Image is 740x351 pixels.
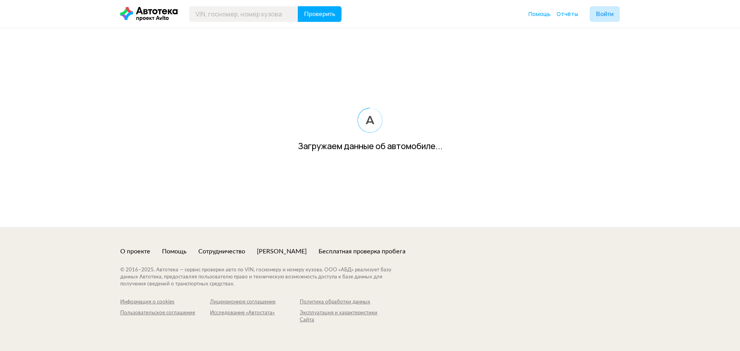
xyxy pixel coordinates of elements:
span: Проверить [304,11,335,17]
a: Помощь [528,10,551,18]
div: Исследование «Автостата» [210,310,300,317]
a: [PERSON_NAME] [257,247,307,256]
div: Загружаем данные об автомобиле... [298,141,443,152]
a: Бесплатная проверка пробега [318,247,406,256]
a: Исследование «Автостата» [210,310,300,324]
a: Отчёты [557,10,578,18]
a: Лицензионное соглашение [210,299,300,306]
a: Сотрудничество [198,247,245,256]
a: О проекте [120,247,150,256]
a: Помощь [162,247,187,256]
input: VIN, госномер, номер кузова [189,6,298,22]
span: Войти [596,11,614,17]
div: Пользовательское соглашение [120,310,210,317]
a: Пользовательское соглашение [120,310,210,324]
a: Эксплуатация и характеристики Сайта [300,310,390,324]
a: Информация о cookies [120,299,210,306]
button: Проверить [298,6,342,22]
button: Войти [590,6,620,22]
a: Политика обработки данных [300,299,390,306]
div: © 2016– 2025 . Автотека — сервис проверки авто по VIN, госномеру и номеру кузова. ООО «АБД» реали... [120,267,407,288]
